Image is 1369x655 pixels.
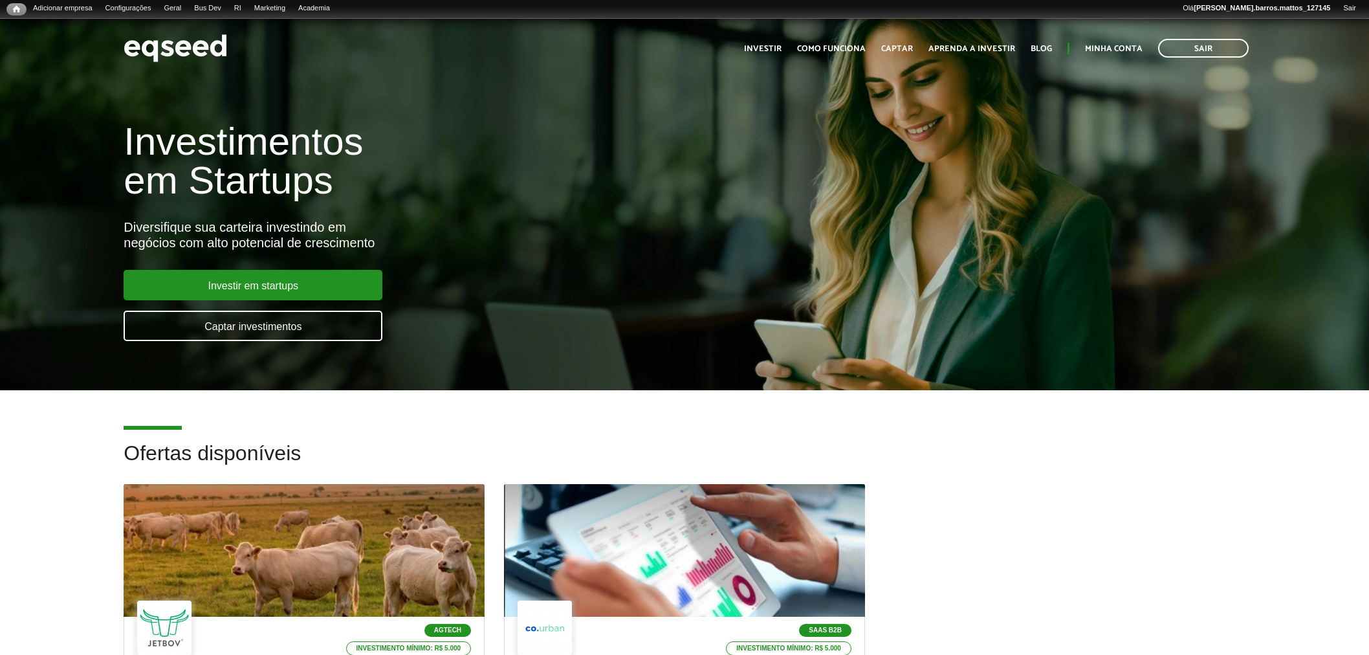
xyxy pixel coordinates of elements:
[881,45,913,53] a: Captar
[1158,39,1249,58] a: Sair
[6,3,27,16] a: Início
[799,624,851,637] p: SaaS B2B
[797,45,866,53] a: Como funciona
[124,270,382,300] a: Investir em startups
[928,45,1015,53] a: Aprenda a investir
[292,3,336,14] a: Academia
[1337,3,1363,14] a: Sair
[124,122,789,200] h1: Investimentos em Startups
[228,3,248,14] a: RI
[99,3,158,14] a: Configurações
[248,3,292,14] a: Marketing
[13,5,20,14] span: Início
[157,3,188,14] a: Geral
[124,31,227,65] img: EqSeed
[124,219,789,250] div: Diversifique sua carteira investindo em negócios com alto potencial de crescimento
[744,45,782,53] a: Investir
[1176,3,1337,14] a: Olá[PERSON_NAME].barros.mattos_127145
[1085,45,1143,53] a: Minha conta
[27,3,99,14] a: Adicionar empresa
[1031,45,1052,53] a: Blog
[124,311,382,341] a: Captar investimentos
[188,3,228,14] a: Bus Dev
[424,624,471,637] p: Agtech
[124,442,1245,484] h2: Ofertas disponíveis
[1194,4,1330,12] strong: [PERSON_NAME].barros.mattos_127145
